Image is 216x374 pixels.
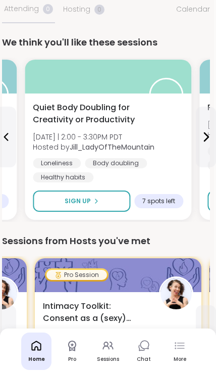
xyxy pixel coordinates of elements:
[33,191,130,212] button: Sign Up
[93,333,123,370] a: Sessions
[150,79,182,111] img: Jill_LadyOfTheMountain
[174,356,186,363] div: More
[85,158,147,168] div: Body doubling
[160,278,192,309] img: JuliaSatterlee
[33,102,138,126] span: Quiet Body Doubling for Creativity or Productivity
[129,333,159,370] a: Chat
[70,142,154,152] b: Jill_LadyOfTheMountain
[2,35,210,50] div: We think you'll like these sessions
[43,300,148,324] span: Intimacy Toolkit: Consent as a (sexy) Practice
[57,333,87,370] a: Pro
[2,234,210,248] div: Sessions from Hosts you've met
[33,142,154,152] span: Hosted by
[142,197,175,205] span: 7 spots left
[33,158,81,168] div: Loneliness
[137,356,151,363] div: Chat
[46,270,107,280] div: Pro Session
[97,356,119,363] div: Sessions
[33,172,93,182] div: Healthy habits
[68,356,76,363] div: Pro
[65,197,91,206] span: Sign Up
[33,132,154,142] span: [DATE] | 2:00 - 3:30PM PDT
